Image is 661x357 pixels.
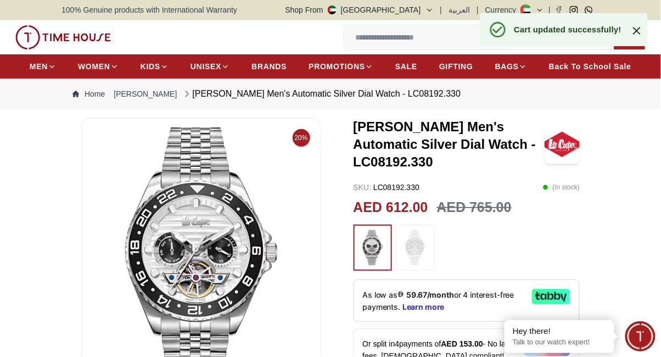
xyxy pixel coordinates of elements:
p: Talk to our watch expert! [513,338,606,347]
img: ... [359,230,386,265]
img: ... [15,25,111,49]
span: SALE [395,61,417,72]
a: Home [72,88,105,99]
a: WOMEN [78,57,119,76]
a: BAGS [495,57,527,76]
div: [PERSON_NAME] Men's Automatic Silver Dial Watch - LC08192.330 [182,87,461,101]
a: PROMOTIONS [309,57,373,76]
span: WOMEN [78,61,110,72]
p: LC08192.330 [354,182,420,193]
span: SKU : [354,183,372,192]
span: 100% Genuine products with International Warranty [61,4,237,15]
div: Cart updated successfully! [514,24,621,35]
span: BAGS [495,61,519,72]
span: | [548,4,551,15]
a: MEN [30,57,56,76]
span: | [477,4,479,15]
a: GIFTING [439,57,473,76]
span: AED 153.00 [441,339,483,348]
a: BRANDS [251,57,287,76]
a: Facebook [555,6,563,14]
a: SALE [395,57,417,76]
span: MEN [30,61,48,72]
span: GIFTING [439,61,473,72]
div: Chat Widget [625,321,656,352]
img: United Arab Emirates [328,5,337,14]
span: UNISEX [191,61,221,72]
a: Back To School Sale [549,57,631,76]
a: Instagram [570,6,578,14]
div: Hey there! [513,326,606,337]
a: KIDS [141,57,169,76]
button: العربية [449,4,470,15]
span: Back To School Sale [549,61,631,72]
span: BRANDS [251,61,287,72]
a: [PERSON_NAME] [114,88,177,99]
h3: AED 765.00 [437,197,512,218]
div: Currency [485,4,521,15]
a: UNISEX [191,57,229,76]
h3: [PERSON_NAME] Men's Automatic Silver Dial Watch - LC08192.330 [354,118,545,171]
span: PROMOTIONS [309,61,365,72]
span: 20% [293,129,310,147]
span: KIDS [141,61,160,72]
img: ... [402,230,429,265]
img: Lee Cooper Men's Automatic Silver Dial Watch - LC08192.330 [545,125,580,164]
button: Shop From[GEOGRAPHIC_DATA] [285,4,434,15]
span: | [440,4,442,15]
p: ( In stock ) [543,182,580,193]
a: Whatsapp [585,6,593,14]
h2: AED 612.00 [354,197,428,218]
nav: Breadcrumb [61,79,600,109]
